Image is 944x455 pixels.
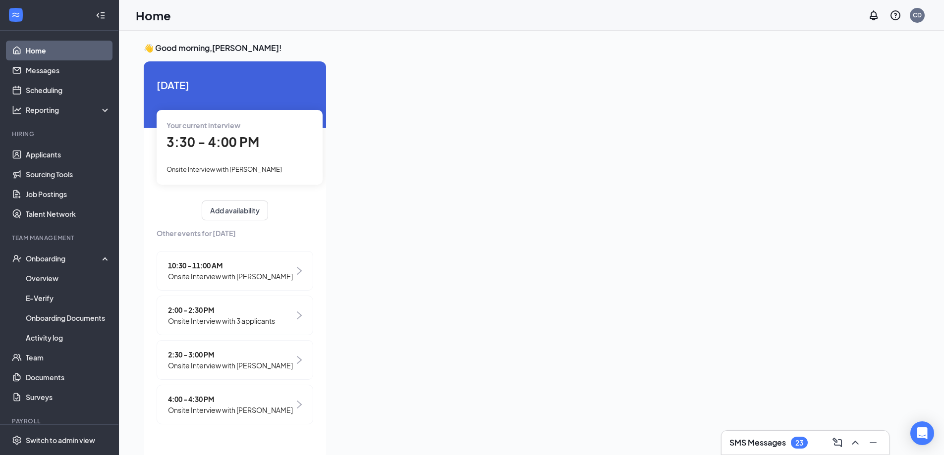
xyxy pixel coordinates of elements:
button: Add availability [202,201,268,220]
span: 3:30 - 4:00 PM [167,134,259,150]
span: [DATE] [157,77,313,93]
svg: ComposeMessage [832,437,843,449]
a: Overview [26,268,111,288]
h3: SMS Messages [729,437,786,448]
div: Open Intercom Messenger [910,421,934,445]
a: Documents [26,367,111,387]
span: 10:30 - 11:00 AM [168,260,293,271]
span: Other events for [DATE] [157,228,313,239]
a: Home [26,41,111,60]
a: Sourcing Tools [26,164,111,184]
h1: Home [136,7,171,24]
div: Hiring [12,130,109,138]
svg: Settings [12,435,22,445]
svg: QuestionInfo [889,9,901,21]
a: Activity log [26,328,111,348]
a: E-Verify [26,288,111,308]
a: Scheduling [26,80,111,100]
span: Onsite Interview with [PERSON_NAME] [167,165,282,173]
a: Onboarding Documents [26,308,111,328]
span: 2:00 - 2:30 PM [168,304,275,315]
svg: WorkstreamLogo [11,10,21,20]
h3: 👋 Good morning, [PERSON_NAME] ! [144,43,889,53]
span: Onsite Interview with 3 applicants [168,315,275,326]
span: Onsite Interview with [PERSON_NAME] [168,271,293,282]
button: ChevronUp [847,435,863,451]
span: 2:30 - 3:00 PM [168,349,293,360]
a: Team [26,348,111,367]
a: Talent Network [26,204,111,224]
a: Surveys [26,387,111,407]
span: Your current interview [167,121,240,130]
div: Onboarding [26,253,102,263]
div: Team Management [12,234,109,242]
svg: UserCheck [12,253,22,263]
div: CD [913,11,922,19]
button: Minimize [865,435,881,451]
div: 23 [795,439,803,447]
button: ComposeMessage [830,435,845,451]
a: Job Postings [26,184,111,204]
span: Onsite Interview with [PERSON_NAME] [168,360,293,371]
svg: Collapse [96,10,106,20]
svg: Notifications [868,9,880,21]
div: Switch to admin view [26,435,95,445]
svg: Minimize [867,437,879,449]
div: Reporting [26,105,111,115]
svg: ChevronUp [849,437,861,449]
a: Messages [26,60,111,80]
span: 4:00 - 4:30 PM [168,394,293,404]
a: Applicants [26,145,111,164]
span: Onsite Interview with [PERSON_NAME] [168,404,293,415]
div: Payroll [12,417,109,425]
svg: Analysis [12,105,22,115]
